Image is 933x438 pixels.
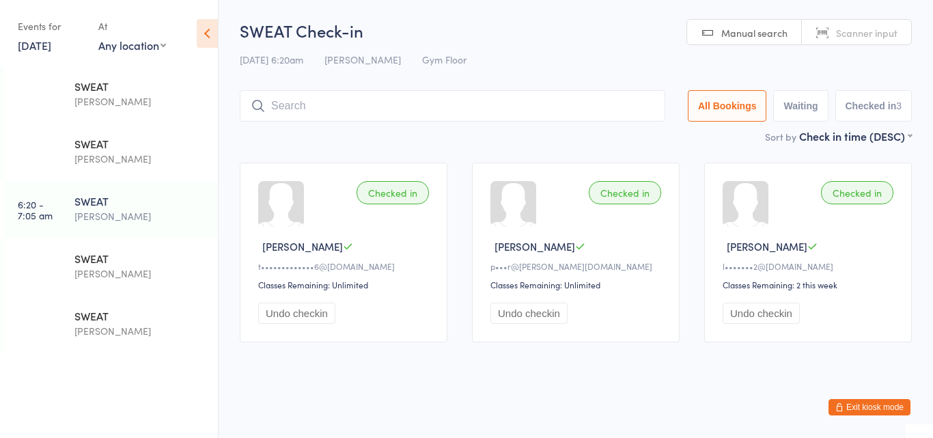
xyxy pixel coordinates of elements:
[258,260,433,272] div: t•••••••••••••6@[DOMAIN_NAME]
[240,53,303,66] span: [DATE] 6:20am
[74,323,206,339] div: [PERSON_NAME]
[422,53,466,66] span: Gym Floor
[18,15,85,38] div: Events for
[835,90,913,122] button: Checked in3
[18,199,53,221] time: 6:20 - 7:05 am
[4,239,218,295] a: 8:00 -8:45 amSWEAT[PERSON_NAME]
[18,141,51,163] time: 5:30 - 6:15 am
[74,308,206,323] div: SWEAT
[4,67,218,123] a: 4:40 -5:25 amSWEAT[PERSON_NAME]
[721,26,788,40] span: Manual search
[98,38,166,53] div: Any location
[18,314,53,336] time: 9:00 - 9:45 am
[495,239,575,254] span: [PERSON_NAME]
[98,15,166,38] div: At
[357,181,429,204] div: Checked in
[4,124,218,180] a: 5:30 -6:15 amSWEAT[PERSON_NAME]
[723,279,897,290] div: Classes Remaining: 2 this week
[74,151,206,167] div: [PERSON_NAME]
[258,303,335,324] button: Undo checkin
[262,239,343,254] span: [PERSON_NAME]
[240,19,912,42] h2: SWEAT Check-in
[821,181,893,204] div: Checked in
[828,399,910,415] button: Exit kiosk mode
[74,266,206,282] div: [PERSON_NAME]
[688,90,767,122] button: All Bookings
[74,193,206,208] div: SWEAT
[490,279,665,290] div: Classes Remaining: Unlimited
[723,303,800,324] button: Undo checkin
[258,279,433,290] div: Classes Remaining: Unlimited
[4,182,218,238] a: 6:20 -7:05 amSWEAT[PERSON_NAME]
[490,260,665,272] div: p•••r@[PERSON_NAME][DOMAIN_NAME]
[18,38,51,53] a: [DATE]
[765,130,796,143] label: Sort by
[723,260,897,272] div: l•••••••2@[DOMAIN_NAME]
[773,90,828,122] button: Waiting
[74,251,206,266] div: SWEAT
[589,181,661,204] div: Checked in
[74,208,206,224] div: [PERSON_NAME]
[74,94,206,109] div: [PERSON_NAME]
[4,297,218,353] a: 9:00 -9:45 amSWEAT[PERSON_NAME]
[74,79,206,94] div: SWEAT
[18,256,53,278] time: 8:00 - 8:45 am
[727,239,807,254] span: [PERSON_NAME]
[490,303,568,324] button: Undo checkin
[896,100,902,111] div: 3
[74,136,206,151] div: SWEAT
[240,90,665,122] input: Search
[324,53,401,66] span: [PERSON_NAME]
[836,26,897,40] span: Scanner input
[18,84,53,106] time: 4:40 - 5:25 am
[799,128,912,143] div: Check in time (DESC)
